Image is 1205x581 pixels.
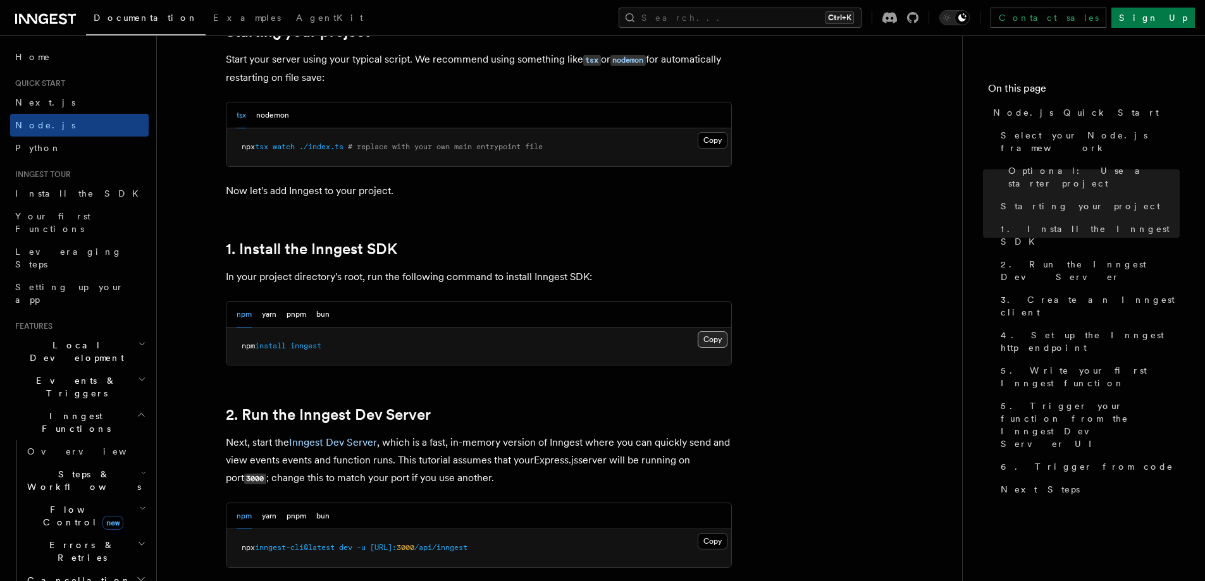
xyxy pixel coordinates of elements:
[988,81,1180,101] h4: On this page
[22,440,149,463] a: Overview
[226,406,431,424] a: 2. Run the Inngest Dev Server
[1001,329,1180,354] span: 4. Set up the Inngest http endpoint
[237,302,252,327] button: npm
[610,53,646,65] a: nodemon
[102,516,123,530] span: new
[10,46,149,68] a: Home
[991,8,1106,28] a: Contact sales
[698,533,727,549] button: Copy
[287,503,306,529] button: pnpm
[996,478,1180,501] a: Next Steps
[226,268,732,286] p: In your project directory's root, run the following command to install Inngest SDK:
[226,182,732,200] p: Now let's add Inngest to your project.
[288,4,371,34] a: AgentKit
[296,13,363,23] span: AgentKit
[242,543,255,552] span: npx
[10,369,149,405] button: Events & Triggers
[339,543,352,552] span: dev
[10,334,149,369] button: Local Development
[262,302,276,327] button: yarn
[10,410,137,435] span: Inngest Functions
[1001,400,1180,450] span: 5. Trigger your function from the Inngest Dev Server UI
[414,543,467,552] span: /api/inngest
[299,142,343,151] span: ./index.ts
[825,11,854,24] kbd: Ctrl+K
[1001,223,1180,248] span: 1. Install the Inngest SDK
[996,288,1180,324] a: 3. Create an Inngest client
[10,182,149,205] a: Install the SDK
[996,253,1180,288] a: 2. Run the Inngest Dev Server
[15,282,124,305] span: Setting up your app
[993,106,1159,119] span: Node.js Quick Start
[15,143,61,153] span: Python
[262,503,276,529] button: yarn
[1001,293,1180,319] span: 3. Create an Inngest client
[939,10,970,25] button: Toggle dark mode
[10,276,149,311] a: Setting up your app
[10,137,149,159] a: Python
[27,446,158,456] span: Overview
[256,102,289,128] button: nodemon
[10,405,149,440] button: Inngest Functions
[237,102,246,128] button: tsx
[242,341,255,350] span: npm
[996,324,1180,359] a: 4. Set up the Inngest http endpoint
[15,188,146,199] span: Install the SDK
[242,142,255,151] span: npx
[226,51,732,87] p: Start your server using your typical script. We recommend using something like or for automatical...
[255,543,335,552] span: inngest-cli@latest
[10,169,71,180] span: Inngest tour
[583,55,601,66] code: tsx
[255,142,268,151] span: tsx
[15,247,122,269] span: Leveraging Steps
[316,302,330,327] button: bun
[10,78,65,89] span: Quick start
[22,498,149,534] button: Flow Controlnew
[996,394,1180,455] a: 5. Trigger your function from the Inngest Dev Server UI
[996,359,1180,394] a: 5. Write your first Inngest function
[1001,460,1173,473] span: 6. Trigger from code
[22,534,149,569] button: Errors & Retries
[290,341,321,350] span: inngest
[15,211,90,234] span: Your first Functions
[583,53,601,65] a: tsx
[996,455,1180,478] a: 6. Trigger from code
[996,124,1180,159] a: Select your Node.js framework
[287,302,306,327] button: pnpm
[213,13,281,23] span: Examples
[996,195,1180,217] a: Starting your project
[397,543,414,552] span: 3000
[610,55,646,66] code: nodemon
[357,543,366,552] span: -u
[10,321,53,331] span: Features
[698,331,727,348] button: Copy
[1008,164,1180,190] span: Optional: Use a starter project
[273,142,295,151] span: watch
[15,51,51,63] span: Home
[226,434,732,487] p: Next, start the , which is a fast, in-memory version of Inngest where you can quickly send and vi...
[1003,159,1180,195] a: Optional: Use a starter project
[22,539,137,564] span: Errors & Retries
[996,217,1180,253] a: 1. Install the Inngest SDK
[348,142,543,151] span: # replace with your own main entrypoint file
[10,374,138,400] span: Events & Triggers
[10,91,149,114] a: Next.js
[10,240,149,276] a: Leveraging Steps
[10,114,149,137] a: Node.js
[1001,483,1080,496] span: Next Steps
[289,436,377,448] a: Inngest Dev Server
[206,4,288,34] a: Examples
[22,503,139,529] span: Flow Control
[1001,129,1180,154] span: Select your Node.js framework
[988,101,1180,124] a: Node.js Quick Start
[94,13,198,23] span: Documentation
[237,503,252,529] button: npm
[15,97,75,107] span: Next.js
[22,468,141,493] span: Steps & Workflows
[22,463,149,498] button: Steps & Workflows
[10,205,149,240] a: Your first Functions
[244,474,266,484] code: 3000
[1111,8,1195,28] a: Sign Up
[86,4,206,35] a: Documentation
[1001,364,1180,389] span: 5. Write your first Inngest function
